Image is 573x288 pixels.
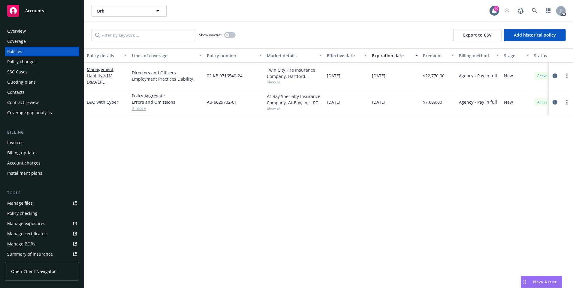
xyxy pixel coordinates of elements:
[542,5,554,17] a: Switch app
[5,209,79,218] a: Policy checking
[92,5,167,17] button: Orb
[199,32,222,37] span: Show inactive
[7,47,22,56] div: Policies
[204,48,264,63] button: Policy number
[372,99,385,105] span: [DATE]
[536,99,548,105] span: Active
[463,32,492,38] span: Export to CSV
[7,249,53,259] div: Summary of insurance
[267,52,315,59] div: Market details
[92,29,195,41] input: Filter by keyword...
[457,48,502,63] button: Billing method
[5,88,79,97] a: Contacts
[421,48,457,63] button: Premium
[267,93,322,106] div: At-Bay Specialty Insurance Company, At-Bay, Inc., RT Specialty Insurance Services, LLC (RSG Speci...
[87,67,113,85] a: Management Liability
[5,219,79,228] a: Manage exposures
[5,37,79,46] a: Coverage
[423,73,445,79] span: $22,770.00
[533,279,557,284] span: Nova Assist
[97,8,149,14] span: Orb
[515,5,527,17] a: Report a Bug
[5,190,79,196] div: Tools
[132,93,202,99] a: Policy Aggregate
[494,6,499,11] div: 20
[5,26,79,36] a: Overview
[7,67,28,77] div: SSC Cases
[132,105,202,111] a: 2 more
[502,48,532,63] button: Stage
[5,57,79,67] a: Policy changes
[5,168,79,178] a: Installment plans
[7,98,39,107] div: Contract review
[7,219,45,228] div: Manage exposures
[5,249,79,259] a: Summary of insurance
[536,73,548,79] span: Active
[7,148,38,158] div: Billing updates
[7,26,26,36] div: Overview
[551,99,559,106] a: circleInformation
[551,72,559,79] a: circleInformation
[459,73,497,79] span: Agency - Pay in full
[5,98,79,107] a: Contract review
[7,138,23,147] div: Invoices
[87,99,118,105] a: E&O with Cyber
[423,99,442,105] span: $7,689.00
[423,52,448,59] div: Premium
[132,70,202,76] a: Directors and Officers
[5,148,79,158] a: Billing updates
[459,52,493,59] div: Billing method
[514,32,556,38] span: Add historical policy
[11,268,56,275] span: Open Client Navigator
[5,239,79,249] a: Manage BORs
[5,158,79,168] a: Account charges
[7,158,41,168] div: Account charges
[327,73,340,79] span: [DATE]
[7,209,38,218] div: Policy checking
[129,48,204,63] button: Lines of coverage
[563,72,571,79] a: more
[324,48,369,63] button: Effective date
[267,106,322,111] span: Show all
[7,108,52,117] div: Coverage gap analysis
[7,239,35,249] div: Manage BORs
[504,99,513,105] span: New
[7,168,42,178] div: Installment plans
[5,138,79,147] a: Invoices
[504,29,566,41] button: Add historical policy
[7,198,33,208] div: Manage files
[504,73,513,79] span: New
[5,129,79,135] div: Billing
[84,48,129,63] button: Policy details
[267,67,322,79] div: Twin City Fire Insurance Company, Hartford Insurance Group, RT Specialty Insurance Services, LLC ...
[534,52,571,59] div: Status
[327,99,340,105] span: [DATE]
[132,52,195,59] div: Lines of coverage
[529,5,541,17] a: Search
[5,47,79,56] a: Policies
[7,37,26,46] div: Coverage
[264,48,324,63] button: Market details
[132,99,202,105] a: Errors and Omissions
[5,229,79,239] a: Manage certificates
[521,276,529,288] div: Drag to move
[372,52,412,59] div: Expiration date
[25,8,44,13] span: Accounts
[132,76,202,82] a: Employment Practices Liability
[207,99,237,105] span: AB-6629702-01
[327,52,360,59] div: Effective date
[5,2,79,19] a: Accounts
[7,229,47,239] div: Manage certificates
[504,52,523,59] div: Stage
[267,79,322,85] span: Show all
[459,99,497,105] span: Agency - Pay in full
[5,198,79,208] a: Manage files
[7,77,36,87] div: Quoting plans
[453,29,502,41] button: Export to CSV
[207,73,243,79] span: 02 KB 0716540-24
[5,67,79,77] a: SSC Cases
[5,108,79,117] a: Coverage gap analysis
[7,57,37,67] div: Policy changes
[87,52,120,59] div: Policy details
